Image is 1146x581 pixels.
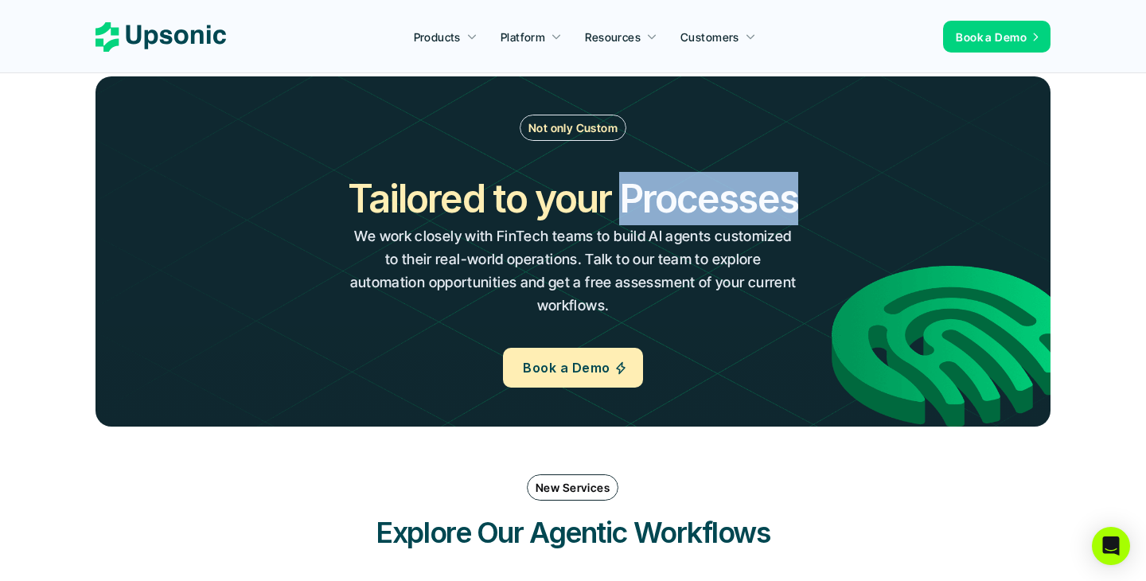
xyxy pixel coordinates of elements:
[348,172,611,225] h2: Tailored to your
[501,29,545,45] p: Platform
[943,21,1050,53] a: Book a Demo
[503,348,642,388] a: Book a Demo
[1092,527,1130,565] div: Open Intercom Messenger
[619,172,798,225] h2: Processes
[536,479,610,496] p: New Services
[585,29,641,45] p: Resources
[528,119,618,136] p: Not only Custom
[414,29,461,45] p: Products
[523,360,610,376] span: Book a Demo
[348,225,798,317] p: We work closely with FinTech teams to build AI agents customized to their real-world operations. ...
[404,22,487,51] a: Products
[680,29,739,45] p: Customers
[334,513,812,552] h3: Explore Our Agentic Workflows
[956,30,1027,44] span: Book a Demo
